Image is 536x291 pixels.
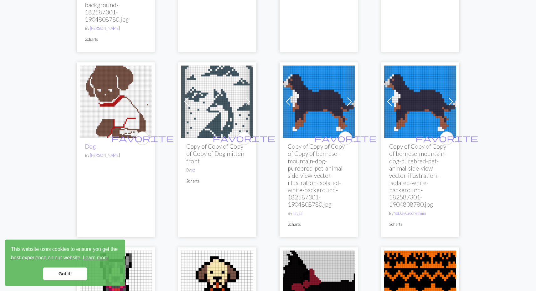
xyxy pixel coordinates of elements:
img: bernese-mountain-dog-purebred-pet-animal-side-view-vector-illustration-isolated-white-background-... [283,66,355,138]
a: learn more about cookies [82,253,109,262]
a: Copy of Copy of Dog mitten front changed to fox [181,98,253,104]
button: favourite [440,131,454,145]
a: dog [181,283,253,289]
img: Dog [80,66,152,138]
i: favourite [415,132,478,145]
a: bernese-mountain-dog-purebred-pet-animal-side-view-vector-illustration-isolated-white-background-... [384,98,456,104]
a: dog [80,283,152,289]
a: Dog [80,98,152,104]
p: 2 charts [389,221,451,227]
i: favourite [314,132,377,145]
span: favorite [314,133,377,143]
a: bernese-mountain-dog-purebred-pet-animal-side-view-vector-illustration-isolated-white-background-... [283,98,355,104]
img: Copy of Copy of Dog mitten front changed to fox [181,66,253,138]
span: This website uses cookies to ensure you get the best experience on our website. [11,246,119,262]
p: By [288,210,350,216]
i: favourite [213,132,275,145]
p: 2 charts [85,36,147,42]
span: favorite [111,133,174,143]
img: bernese-mountain-dog-purebred-pet-animal-side-view-vector-illustration-isolated-white-background-... [384,66,456,138]
button: favourite [136,131,149,145]
span: favorite [415,133,478,143]
p: 2 charts [186,178,248,184]
h2: Copy of Copy of Copy of Copy of Dog mitten front [186,143,248,164]
p: By [186,167,248,173]
a: Taysa [293,211,302,216]
button: favourite [237,131,251,145]
p: 2 charts [288,221,350,227]
a: xz [191,167,195,172]
button: favourite [338,131,352,145]
a: [PERSON_NAME] [90,153,120,158]
a: dismiss cookie message [43,267,87,280]
h2: Copy of Copy of Copy of Copy of bernese-mountain-dog-purebred-pet-animal-side-view-vector-illustr... [288,143,350,208]
a: YoDayCrochetmini [394,211,426,216]
i: favourite [111,132,174,145]
h2: Copy of Copy of Copy of bernese-mountain-dog-purebred-pet-animal-side-view-vector-illustration-is... [389,143,451,208]
p: By [389,210,451,216]
div: cookieconsent [5,240,125,286]
a: Dog [85,143,96,150]
p: By [85,152,147,158]
p: By [85,25,147,31]
span: favorite [213,133,275,143]
a: Copy of Scottie Dog.jpg [283,283,355,289]
a: halloween-dog-sweater [384,283,456,289]
a: [PERSON_NAME] [90,26,120,31]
